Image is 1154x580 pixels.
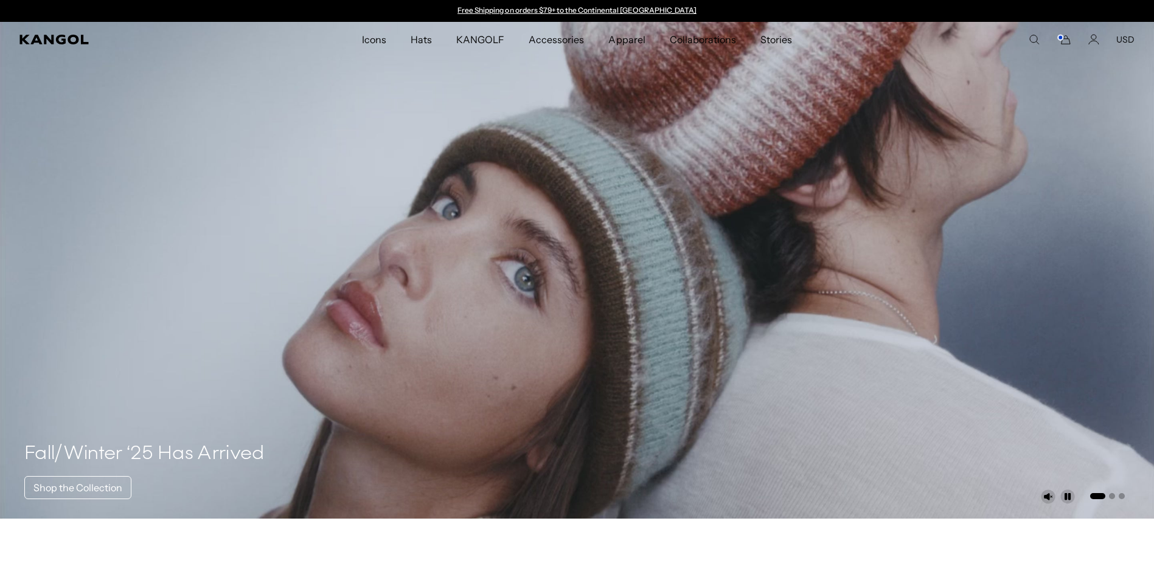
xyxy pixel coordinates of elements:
button: USD [1116,34,1135,45]
span: Stories [760,22,792,57]
span: KANGOLF [456,22,504,57]
span: Hats [411,22,432,57]
a: Free Shipping on orders $79+ to the Continental [GEOGRAPHIC_DATA] [457,5,697,15]
span: Icons [362,22,386,57]
a: Collaborations [658,22,748,57]
a: KANGOLF [444,22,516,57]
h4: Fall/Winter ‘25 Has Arrived [24,442,265,466]
button: Unmute [1041,489,1055,504]
slideshow-component: Announcement bar [452,6,703,16]
a: Accessories [516,22,596,57]
span: Collaborations [670,22,736,57]
a: Account [1088,34,1099,45]
a: Apparel [596,22,657,57]
summary: Search here [1029,34,1040,45]
a: Hats [398,22,444,57]
button: Cart [1057,34,1071,45]
div: Announcement [452,6,703,16]
button: Go to slide 3 [1119,493,1125,499]
a: Kangol [19,35,240,44]
div: 1 of 2 [452,6,703,16]
a: Stories [748,22,804,57]
button: Pause [1060,489,1075,504]
span: Accessories [529,22,584,57]
ul: Select a slide to show [1089,491,1125,500]
span: Apparel [608,22,645,57]
a: Shop the Collection [24,476,131,499]
button: Go to slide 1 [1090,493,1105,499]
a: Icons [350,22,398,57]
button: Go to slide 2 [1109,493,1115,499]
